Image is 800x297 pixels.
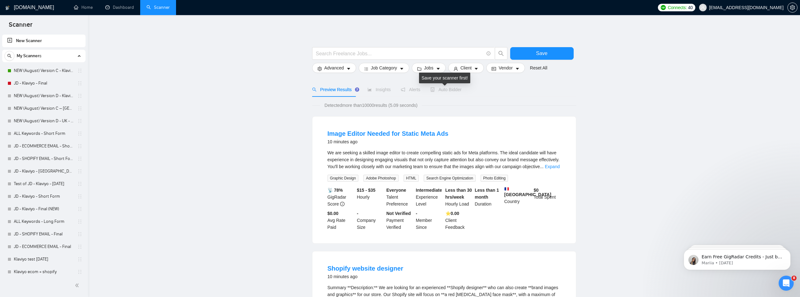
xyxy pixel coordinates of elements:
[473,187,503,207] div: Duration
[495,51,507,56] span: search
[454,66,458,71] span: user
[77,257,82,262] span: holder
[385,210,415,231] div: Payment Verified
[324,64,344,71] span: Advanced
[14,253,74,266] a: Klaviyo test [DATE]
[788,5,797,10] span: setting
[320,102,422,109] span: Detected more than 10000 results (5.09 seconds)
[787,3,797,13] button: setting
[545,164,560,169] a: Expand
[481,175,508,182] span: Photo Editing
[7,35,80,47] a: New Scanner
[316,50,484,58] input: Search Freelance Jobs...
[75,282,81,289] span: double-left
[328,211,339,216] b: $0.00
[14,152,74,165] a: JD - SHOPIFY EMAIL - Short Form
[14,240,74,253] a: JD - ECOMMERCE EMAIL - Final
[436,66,440,71] span: caret-down
[14,140,74,152] a: JD - ECOMMERCE EMAIL - Short Form
[77,181,82,186] span: holder
[105,5,134,10] a: dashboardDashboard
[688,4,693,11] span: 40
[416,188,442,193] b: Intermediate
[14,77,74,90] a: JD - Klaviyo - Final
[14,165,74,178] a: JD - Klaviyo - [GEOGRAPHIC_DATA] - only
[386,188,406,193] b: Everyone
[14,215,74,228] a: ALL Keywords - Long Form
[328,130,449,137] a: Image Editor Needed for Static Meta Ads
[77,68,82,73] span: holder
[536,49,547,57] span: Save
[77,144,82,149] span: holder
[77,156,82,161] span: holder
[495,47,507,60] button: search
[445,188,472,200] b: Less than 30 hrs/week
[14,127,74,140] a: ALL Keywords - Short Form
[510,47,574,60] button: Save
[77,269,82,274] span: holder
[661,5,666,10] img: upwork-logo.png
[367,87,391,92] span: Insights
[668,4,687,11] span: Connects:
[14,90,74,102] a: NEW (August) Version D - Klaviyo
[401,87,405,92] span: notification
[505,187,509,191] img: 🇫🇷
[417,66,422,71] span: folder
[17,50,41,62] span: My Scanners
[5,54,14,58] span: search
[77,118,82,124] span: holder
[77,232,82,237] span: holder
[401,87,420,92] span: Alerts
[474,66,478,71] span: caret-down
[354,87,360,92] div: Tooltip anchor
[486,63,525,73] button: idcardVendorcaret-down
[14,178,74,190] a: Test of JD - Klaviyo - [DATE]
[356,210,385,231] div: Company Size
[14,102,74,115] a: NEW (August) Version C – [GEOGRAPHIC_DATA] - Klaviyo
[532,187,562,207] div: Total Spent
[14,64,74,77] a: NEW (August) Version C - Klaviyo
[328,138,449,146] div: 10 minutes ago
[346,66,351,71] span: caret-down
[357,188,375,193] b: $15 - $35
[530,64,547,71] a: Reset All
[424,64,433,71] span: Jobs
[328,175,359,182] span: Graphic Design
[77,106,82,111] span: holder
[415,210,444,231] div: Member Since
[534,188,539,193] b: $ 0
[77,81,82,86] span: holder
[340,202,345,206] span: info-circle
[359,63,409,73] button: barsJob Categorycaret-down
[328,273,403,280] div: 10 minutes ago
[412,63,446,73] button: folderJobscaret-down
[146,5,170,10] a: searchScanner
[461,64,472,71] span: Client
[74,5,93,10] a: homeHome
[328,188,343,193] b: 📡 78%
[415,187,444,207] div: Experience Level
[4,51,14,61] button: search
[77,219,82,224] span: holder
[424,175,476,182] span: Search Engine Optimization
[504,187,551,197] b: [GEOGRAPHIC_DATA]
[475,188,499,200] b: Less than 1 month
[701,5,705,10] span: user
[444,187,474,207] div: Hourly Load
[386,211,411,216] b: Not Verified
[317,66,322,71] span: setting
[77,194,82,199] span: holder
[14,203,74,215] a: JD - Klaviyo - Final (NEW)
[328,265,403,272] a: Shopify website designer
[492,66,496,71] span: idcard
[312,87,317,92] span: search
[444,210,474,231] div: Client Feedback
[371,64,397,71] span: Job Category
[430,87,435,92] span: robot
[385,187,415,207] div: Talent Preference
[326,187,356,207] div: GigRadar Score
[356,187,385,207] div: Hourly
[503,187,532,207] div: Country
[77,131,82,136] span: holder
